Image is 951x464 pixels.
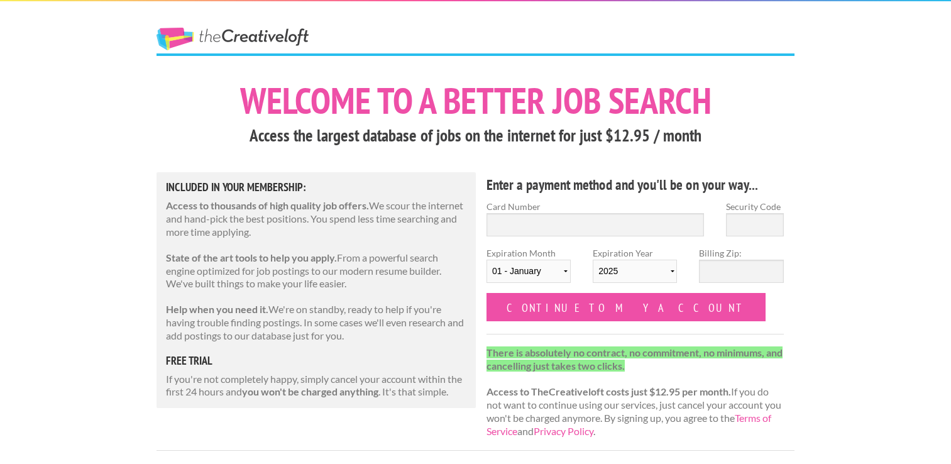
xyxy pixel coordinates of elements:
p: If you're not completely happy, simply cancel your account within the first 24 hours and . It's t... [166,373,466,399]
a: Privacy Policy [534,425,593,437]
h1: Welcome to a better job search [157,82,794,119]
label: Card Number [486,200,704,213]
select: Expiration Year [593,260,677,283]
p: We're on standby, ready to help if you're having trouble finding postings. In some cases we'll ev... [166,303,466,342]
p: From a powerful search engine optimized for job postings to our modern resume builder. We've buil... [166,251,466,290]
select: Expiration Month [486,260,571,283]
h5: free trial [166,355,466,367]
p: We scour the internet and hand-pick the best positions. You spend less time searching and more ti... [166,199,466,238]
strong: There is absolutely no contract, no commitment, no minimums, and cancelling just takes two clicks. [486,346,783,372]
label: Expiration Month [486,246,571,293]
strong: Access to TheCreativeloft costs just $12.95 per month. [486,385,731,397]
strong: Help when you need it. [166,303,268,315]
a: The Creative Loft [157,28,309,50]
strong: State of the art tools to help you apply. [166,251,337,263]
label: Billing Zip: [699,246,783,260]
a: Terms of Service [486,412,771,437]
strong: Access to thousands of high quality job offers. [166,199,369,211]
h3: Access the largest database of jobs on the internet for just $12.95 / month [157,124,794,148]
p: If you do not want to continue using our services, just cancel your account you won't be charged ... [486,346,784,438]
input: Continue to my account [486,293,766,321]
label: Security Code [726,200,784,213]
label: Expiration Year [593,246,677,293]
h5: Included in Your Membership: [166,182,466,193]
strong: you won't be charged anything [242,385,378,397]
h4: Enter a payment method and you'll be on your way... [486,175,784,195]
